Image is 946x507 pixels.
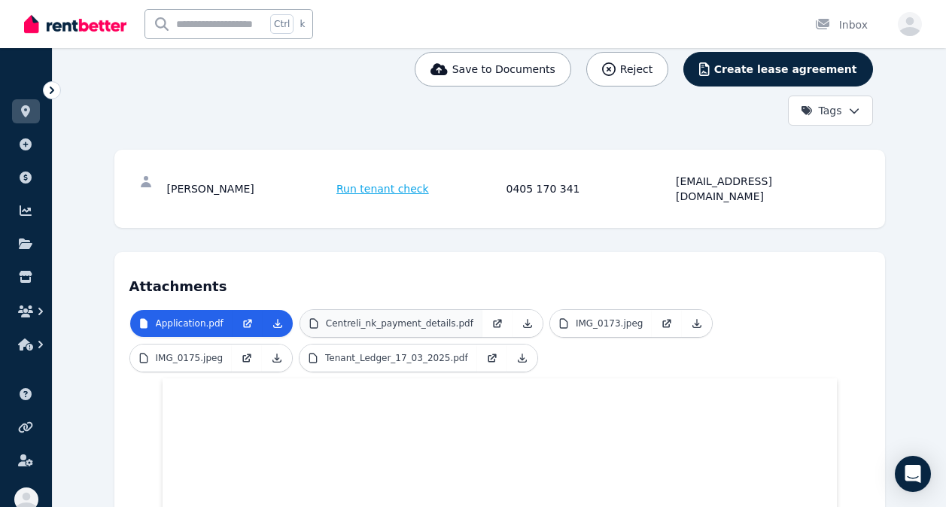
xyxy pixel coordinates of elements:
a: Download Attachment [682,310,712,337]
h4: Attachments [129,267,870,297]
a: Application.pdf [130,310,233,337]
div: [PERSON_NAME] [167,174,333,204]
p: IMG_0175.jpeg [156,352,224,364]
span: Reject [620,62,652,77]
a: Open in new Tab [652,310,682,337]
div: 0405 170 341 [506,174,672,204]
p: IMG_0173.jpeg [576,317,643,329]
a: IMG_0173.jpeg [550,310,652,337]
div: [EMAIL_ADDRESS][DOMAIN_NAME] [676,174,841,204]
button: Create lease agreement [683,52,872,87]
div: Inbox [815,17,868,32]
a: Download Attachment [513,310,543,337]
a: Download Attachment [263,310,293,337]
a: Open in new Tab [482,310,513,337]
div: Open Intercom Messenger [895,456,931,492]
a: Centreli_nk_payment_details.pdf [300,310,482,337]
a: Download Attachment [507,345,537,372]
button: Save to Documents [415,52,571,87]
span: Ctrl [270,14,294,34]
span: Save to Documents [452,62,555,77]
button: Tags [788,96,873,126]
span: k [300,18,305,30]
a: Open in new Tab [232,345,262,372]
a: Download Attachment [262,345,292,372]
p: Tenant_Ledger_17_03_2025.pdf [325,352,468,364]
span: Tags [801,103,842,118]
p: Centreli_nk_payment_details.pdf [326,317,473,329]
a: Open in new Tab [477,345,507,372]
button: Reject [586,52,668,87]
p: Application.pdf [156,317,224,329]
img: RentBetter [24,13,126,35]
a: IMG_0175.jpeg [130,345,233,372]
span: Run tenant check [336,181,429,196]
span: Create lease agreement [714,62,857,77]
a: Tenant_Ledger_17_03_2025.pdf [300,345,477,372]
a: Open in new Tab [233,310,263,337]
